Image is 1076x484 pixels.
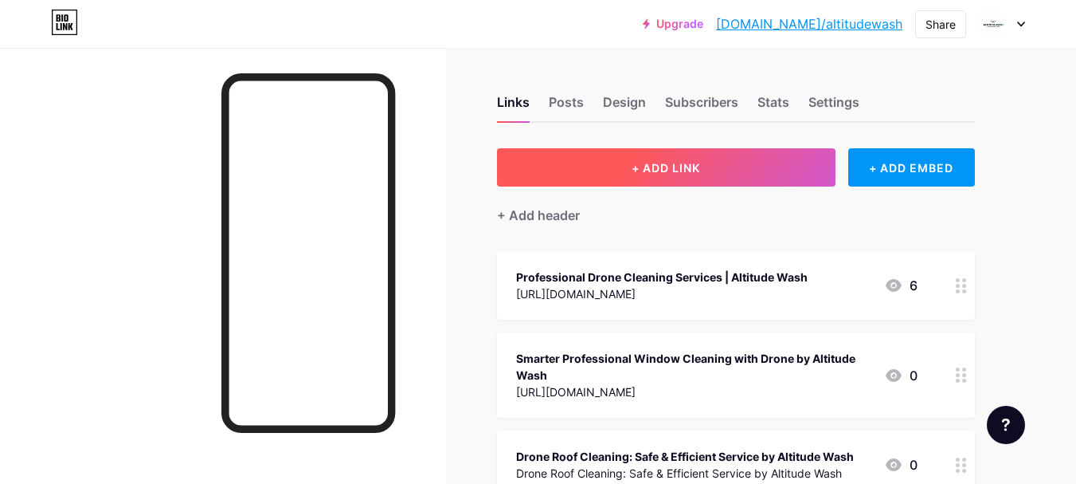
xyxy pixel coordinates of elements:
div: Professional Drone Cleaning Services | Altitude Wash [516,269,808,285]
div: 0 [884,366,918,385]
div: Smarter Professional Window Cleaning with Drone by Altitude Wash [516,350,871,384]
div: Stats [757,92,789,121]
div: [URL][DOMAIN_NAME] [516,384,871,400]
div: Settings [808,92,859,121]
div: [URL][DOMAIN_NAME] [516,285,808,302]
div: Links [497,92,530,121]
div: Subscribers [665,92,738,121]
div: Share [925,16,956,33]
div: Drone Roof Cleaning: Safe & Efficient Service by Altitude Wash [516,448,854,465]
div: + ADD EMBED [848,148,975,187]
div: + Add header [497,206,580,225]
div: Posts [549,92,584,121]
span: + ADD LINK [632,161,700,175]
a: Upgrade [643,18,703,30]
button: + ADD LINK [497,148,835,187]
div: 6 [884,276,918,295]
div: Drone Roof Cleaning: Safe & Efficient Service by Altitude Wash [516,465,854,482]
div: 0 [884,455,918,474]
img: altitudewash [978,9,1008,39]
div: Design [603,92,646,121]
a: [DOMAIN_NAME]/altitudewash [716,14,902,33]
